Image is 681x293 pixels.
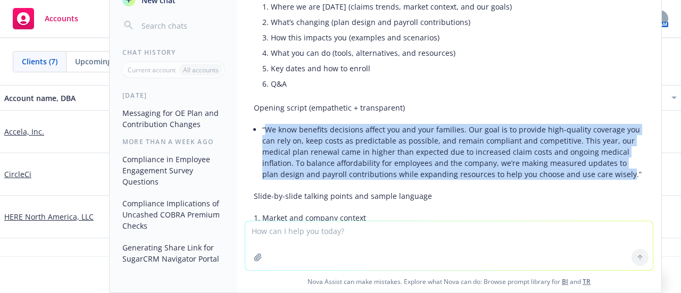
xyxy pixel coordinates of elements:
[118,239,228,267] button: Generating Share Link for SugarCRM Navigator Portal
[22,56,57,67] span: Clients (7)
[118,195,228,235] button: Compliance Implications of Uncashed COBRA Premium Checks
[254,102,644,113] p: Opening script (empathetic + transparent)
[262,210,644,225] li: Market and company context
[4,93,120,104] div: Account name, DBA
[241,271,657,292] span: Nova Assist can make mistakes. Explore what Nova can do: Browse prompt library for and
[110,48,237,57] div: Chat History
[562,277,568,286] a: BI
[271,14,644,30] li: What’s changing (plan design and payroll contributions)
[583,277,591,286] a: TR
[183,65,219,74] p: All accounts
[271,61,644,76] li: Key dates and how to enroll
[4,169,31,180] a: CircleCi
[110,91,237,100] div: [DATE]
[4,254,94,265] a: Lightspeed POS USA, Inc.
[271,30,644,45] li: How this impacts you (examples and scenarios)
[118,150,228,190] button: Compliance in Employee Engagement Survey Questions
[271,45,644,61] li: What you can do (tools, alternatives, and resources)
[9,4,82,34] a: Accounts
[254,190,644,202] p: Slide-by-slide talking points and sample language
[75,56,157,67] span: Upcoming renewals (0)
[128,65,176,74] p: Current account
[110,137,237,146] div: More than a week ago
[139,18,224,33] input: Search chats
[45,14,78,23] span: Accounts
[271,76,644,91] li: Q&A
[262,122,644,182] li: “We know benefits decisions affect you and your families. Our goal is to provide high-quality cov...
[118,104,228,133] button: Messaging for OE Plan and Contribution Changes
[4,211,94,222] a: HERE North America, LLC
[4,126,44,137] a: Accela, Inc.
